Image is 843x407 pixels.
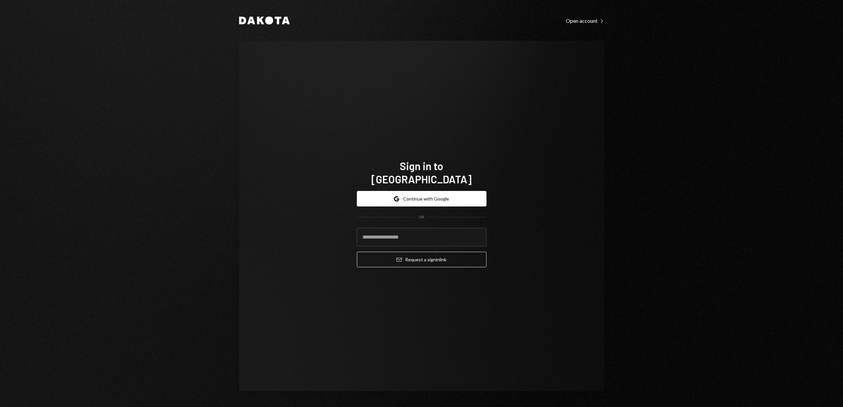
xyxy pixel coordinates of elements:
[357,191,486,206] button: Continue with Google
[357,252,486,267] button: Request a signinlink
[419,214,424,220] div: OR
[357,159,486,186] h1: Sign in to [GEOGRAPHIC_DATA]
[566,17,604,24] a: Open account
[566,18,604,24] div: Open account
